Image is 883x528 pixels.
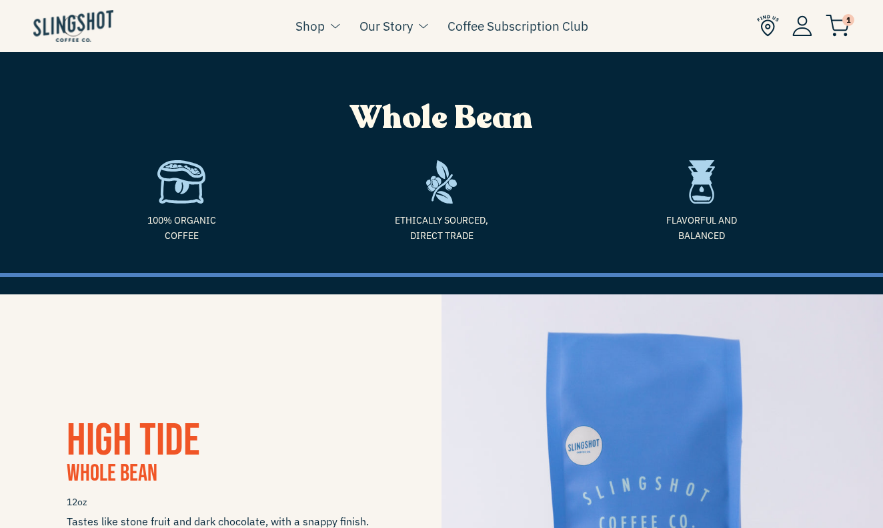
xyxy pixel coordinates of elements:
[792,15,812,36] img: Account
[448,16,588,36] a: Coffee Subscription Club
[350,96,533,140] span: Whole Bean
[67,414,200,468] a: High Tide
[688,160,715,204] img: drip-1635975560969.svg
[67,459,157,488] span: Whole Bean
[757,15,779,37] img: Find Us
[842,14,854,26] span: 1
[295,16,325,36] a: Shop
[426,160,458,204] img: frame-1635784469962.svg
[582,213,822,243] span: Flavorful and Balanced
[359,16,413,36] a: Our Story
[826,15,850,37] img: cart
[67,491,375,514] span: 12oz
[61,213,301,243] span: 100% Organic Coffee
[157,160,205,204] img: coffee-1635975492010.svg
[321,213,562,243] span: Ethically Sourced, Direct Trade
[826,17,850,33] a: 1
